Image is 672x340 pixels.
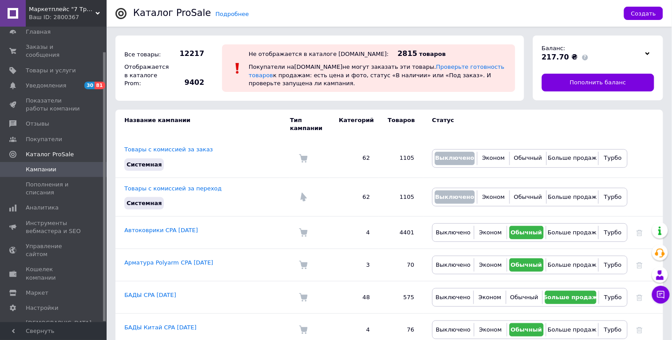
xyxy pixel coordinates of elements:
[26,82,66,90] span: Уведомления
[26,97,82,113] span: Показатели работы компании
[543,294,598,300] span: Больше продаж
[601,258,625,272] button: Турбо
[29,5,95,13] span: Маркетплейс "7 Трав" товары от производителей Украины, Европы и Азии
[26,166,56,174] span: Кампании
[330,249,379,281] td: 3
[604,261,622,268] span: Турбо
[435,323,472,336] button: Выключено
[509,323,544,336] button: Обычный
[511,326,542,333] span: Обычный
[26,67,76,75] span: Товары и услуги
[636,326,643,333] a: Удалить
[95,82,105,89] span: 81
[124,146,213,153] a: Товары с комиссией за заказ
[509,291,540,304] button: Обычный
[122,61,171,90] div: Отображается в каталоге Prom:
[542,53,578,61] span: 217.70 ₴
[511,261,542,268] span: Обычный
[435,291,471,304] button: Выключено
[512,190,544,204] button: Обычный
[436,326,470,333] span: Выключено
[122,48,171,61] div: Все товары:
[299,293,308,302] img: Комиссия за заказ
[549,226,596,239] button: Больше продаж
[330,281,379,314] td: 48
[548,229,596,236] span: Больше продаж
[419,51,446,57] span: товаров
[601,291,625,304] button: Турбо
[542,74,654,91] a: Пополнить баланс
[299,193,308,202] img: Комиссия за переход
[26,150,74,158] span: Каталог ProSale
[436,261,470,268] span: Выключено
[624,7,663,20] button: Создать
[601,226,625,239] button: Турбо
[436,294,470,300] span: Выключено
[26,28,51,36] span: Главная
[299,325,308,334] img: Комиссия за заказ
[26,242,82,258] span: Управление сайтом
[601,323,625,336] button: Турбо
[124,292,176,298] a: БАДЫ CPA [DATE]
[482,154,505,161] span: Эконом
[249,63,505,86] span: Покупатели на [DOMAIN_NAME] не могут заказать эти товары. к продажам: есть цена и фото, статус «В...
[379,249,423,281] td: 70
[548,154,597,161] span: Больше продаж
[84,82,95,89] span: 30
[423,110,628,139] td: Статус
[124,259,213,266] a: Арматура Polyarm CPA [DATE]
[435,190,475,204] button: Выключено
[631,10,656,17] span: Создать
[435,194,474,200] span: Выключено
[480,190,507,204] button: Эконом
[479,294,501,300] span: Эконом
[604,294,622,300] span: Турбо
[330,217,379,249] td: 4
[636,294,643,300] a: Удалить
[604,229,622,236] span: Турбо
[601,152,625,165] button: Турбо
[601,190,625,204] button: Турбо
[124,324,196,331] a: БАДЫ Китай CPA [DATE]
[652,286,670,304] button: Чат с покупателем
[548,326,596,333] span: Больше продаж
[545,291,596,304] button: Больше продаж
[510,294,538,300] span: Обычный
[26,265,82,281] span: Кошелек компании
[480,152,507,165] button: Эконом
[215,11,249,17] a: Подробнее
[29,13,107,21] div: Ваш ID: 2800367
[379,110,423,139] td: Товаров
[124,227,198,233] a: Автоковрики CPA [DATE]
[479,229,502,236] span: Эконом
[173,78,204,87] span: 9402
[330,110,379,139] td: Категорий
[249,63,505,78] a: Проверьте готовность товаров
[509,226,544,239] button: Обычный
[604,194,622,200] span: Турбо
[435,154,474,161] span: Выключено
[26,135,62,143] span: Покупатели
[115,110,290,139] td: Название кампании
[477,226,505,239] button: Эконом
[514,154,542,161] span: Обычный
[133,8,211,18] div: Каталог ProSale
[549,258,596,272] button: Больше продаж
[548,194,597,200] span: Больше продаж
[548,261,596,268] span: Больше продаж
[476,291,504,304] button: Эконом
[636,261,643,268] a: Удалить
[542,45,565,51] span: Баланс:
[477,258,505,272] button: Эконом
[435,226,472,239] button: Выключено
[26,120,49,128] span: Отзывы
[379,139,423,178] td: 1105
[26,181,82,197] span: Пополнения и списания
[26,219,82,235] span: Инструменты вебмастера и SEO
[549,323,596,336] button: Больше продаж
[512,152,544,165] button: Обычный
[26,289,48,297] span: Маркет
[26,204,59,212] span: Аналитика
[514,194,542,200] span: Обычный
[604,326,622,333] span: Турбо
